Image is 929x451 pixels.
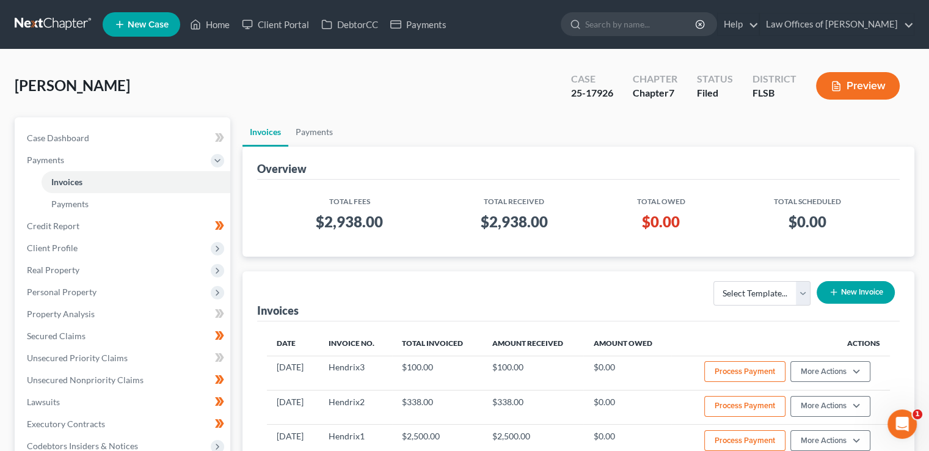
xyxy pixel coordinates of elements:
[887,409,917,439] iframe: Intercom live chat
[315,13,384,35] a: DebtorCC
[17,413,230,435] a: Executory Contracts
[42,171,230,193] a: Invoices
[790,396,870,417] button: More Actions
[17,347,230,369] a: Unsecured Priority Claims
[51,177,82,187] span: Invoices
[27,309,95,319] span: Property Analysis
[392,356,483,390] td: $100.00
[242,117,288,147] a: Invoices
[752,86,796,100] div: FLSB
[483,390,584,424] td: $338.00
[571,72,613,86] div: Case
[735,212,880,232] h3: $0.00
[17,215,230,237] a: Credit Report
[585,13,697,35] input: Search by name...
[704,396,785,417] button: Process Payment
[27,243,78,253] span: Client Profile
[27,221,79,231] span: Credit Report
[42,193,230,215] a: Payments
[597,189,726,207] th: Total Owed
[633,86,677,100] div: Chapter
[27,133,89,143] span: Case Dashboard
[483,356,584,390] td: $100.00
[816,72,900,100] button: Preview
[697,86,733,100] div: Filed
[704,361,785,382] button: Process Payment
[583,390,671,424] td: $0.00
[257,161,307,176] div: Overview
[267,331,319,356] th: Date
[27,155,64,165] span: Payments
[267,390,319,424] td: [DATE]
[27,397,60,407] span: Lawsuits
[17,127,230,149] a: Case Dashboard
[432,189,597,207] th: Total Received
[27,331,86,341] span: Secured Claims
[725,189,890,207] th: Total Scheduled
[633,72,677,86] div: Chapter
[17,369,230,391] a: Unsecured Nonpriority Claims
[288,117,340,147] a: Payments
[583,356,671,390] td: $0.00
[267,189,432,207] th: Total Fees
[392,390,483,424] td: $338.00
[257,303,299,318] div: Invoices
[319,390,392,424] td: Hendrix2
[817,281,895,304] button: New Invoice
[17,325,230,347] a: Secured Claims
[184,13,236,35] a: Home
[27,375,144,385] span: Unsecured Nonpriority Claims
[790,430,870,451] button: More Actions
[669,87,674,98] span: 7
[790,361,870,382] button: More Actions
[128,20,169,29] span: New Case
[607,212,716,232] h3: $0.00
[17,303,230,325] a: Property Analysis
[27,419,105,429] span: Executory Contracts
[27,441,138,451] span: Codebtors Insiders & Notices
[27,265,79,275] span: Real Property
[27,287,97,297] span: Personal Property
[442,212,587,232] h3: $2,938.00
[15,76,130,94] span: [PERSON_NAME]
[671,331,890,356] th: Actions
[267,356,319,390] td: [DATE]
[392,331,483,356] th: Total Invoiced
[760,13,914,35] a: Law Offices of [PERSON_NAME]
[27,353,128,363] span: Unsecured Priority Claims
[697,72,733,86] div: Status
[319,356,392,390] td: Hendrix3
[17,391,230,413] a: Lawsuits
[236,13,315,35] a: Client Portal
[583,331,671,356] th: Amount Owed
[277,212,422,232] h3: $2,938.00
[483,331,584,356] th: Amount Received
[319,331,392,356] th: Invoice No.
[913,409,922,419] span: 1
[752,72,796,86] div: District
[51,199,89,209] span: Payments
[571,86,613,100] div: 25-17926
[704,430,785,451] button: Process Payment
[384,13,453,35] a: Payments
[718,13,759,35] a: Help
